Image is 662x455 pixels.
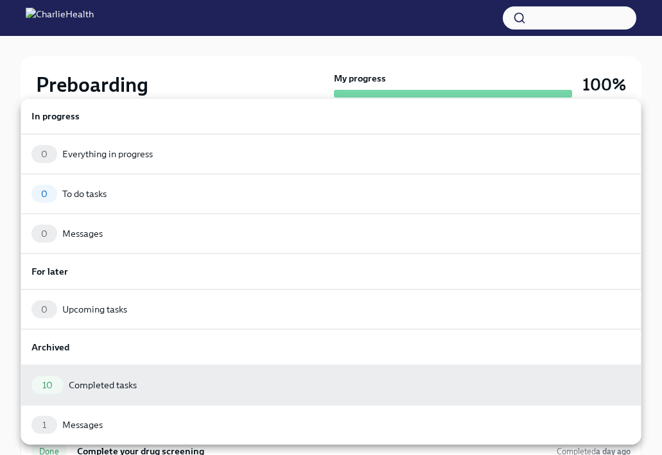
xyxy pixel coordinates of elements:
h6: Archived [31,340,631,354]
a: Archived [21,329,641,365]
a: 1Messages [21,405,641,445]
a: For later [21,253,641,289]
span: 0 [33,305,55,314]
div: Upcoming tasks [62,303,127,316]
span: 0 [33,150,55,159]
a: 0Messages [21,214,641,253]
h6: In progress [31,109,631,123]
a: 0Upcoming tasks [21,289,641,329]
a: 10Completed tasks [21,365,641,405]
h6: For later [31,264,631,279]
span: 0 [33,189,55,199]
div: Messages [62,418,103,431]
div: Completed tasks [69,379,137,391]
div: Messages [62,227,103,240]
a: 0Everything in progress [21,134,641,174]
span: 10 [35,381,60,390]
span: 1 [35,420,54,430]
a: 0To do tasks [21,174,641,214]
a: In progress [21,98,641,134]
div: Everything in progress [62,148,153,160]
div: To do tasks [62,187,107,200]
span: 0 [33,229,55,239]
